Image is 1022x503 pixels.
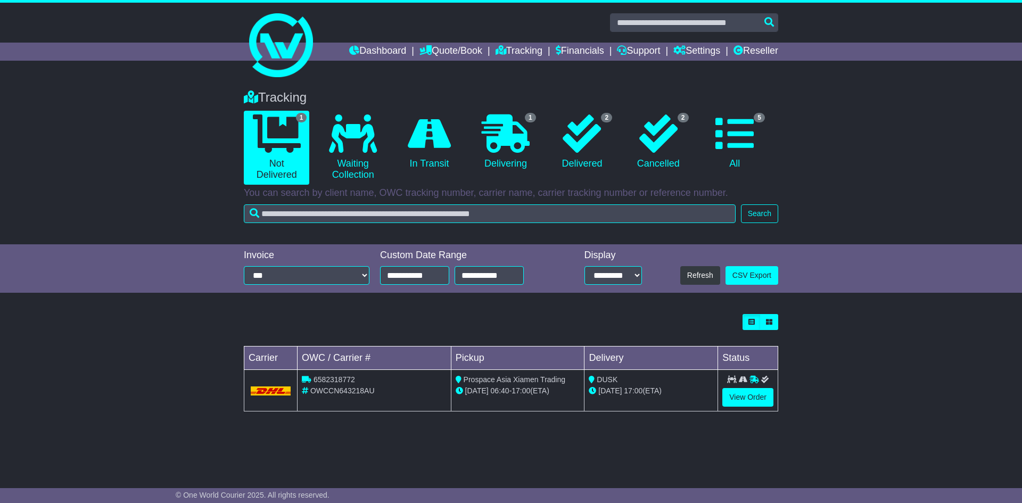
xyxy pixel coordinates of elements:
[617,43,660,61] a: Support
[244,111,309,185] a: 1 Not Delivered
[726,266,778,285] a: CSV Export
[419,43,482,61] a: Quote/Book
[678,113,689,122] span: 2
[380,250,551,261] div: Custom Date Range
[733,43,778,61] a: Reseller
[549,111,615,174] a: 2 Delivered
[176,491,329,499] span: © One World Courier 2025. All rights reserved.
[465,386,489,395] span: [DATE]
[512,386,530,395] span: 17:00
[584,347,718,370] td: Delivery
[296,113,307,122] span: 1
[473,111,538,174] a: 1 Delivering
[601,113,612,122] span: 2
[598,386,622,395] span: [DATE]
[244,347,298,370] td: Carrier
[589,385,713,397] div: (ETA)
[238,90,784,105] div: Tracking
[349,43,406,61] a: Dashboard
[251,386,291,395] img: DHL.png
[624,386,642,395] span: 17:00
[525,113,536,122] span: 1
[397,111,462,174] a: In Transit
[451,347,584,370] td: Pickup
[718,347,778,370] td: Status
[496,43,542,61] a: Tracking
[754,113,765,122] span: 5
[244,250,369,261] div: Invoice
[597,375,617,384] span: DUSK
[310,386,375,395] span: OWCCN643218AU
[702,111,768,174] a: 5 All
[456,385,580,397] div: - (ETA)
[556,43,604,61] a: Financials
[741,204,778,223] button: Search
[673,43,720,61] a: Settings
[680,266,720,285] button: Refresh
[320,111,385,185] a: Waiting Collection
[244,187,778,199] p: You can search by client name, OWC tracking number, carrier name, carrier tracking number or refe...
[298,347,451,370] td: OWC / Carrier #
[722,388,773,407] a: View Order
[491,386,509,395] span: 06:40
[625,111,691,174] a: 2 Cancelled
[314,375,355,384] span: 6582318772
[464,375,565,384] span: Prospace Asia Xiamen Trading
[584,250,642,261] div: Display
